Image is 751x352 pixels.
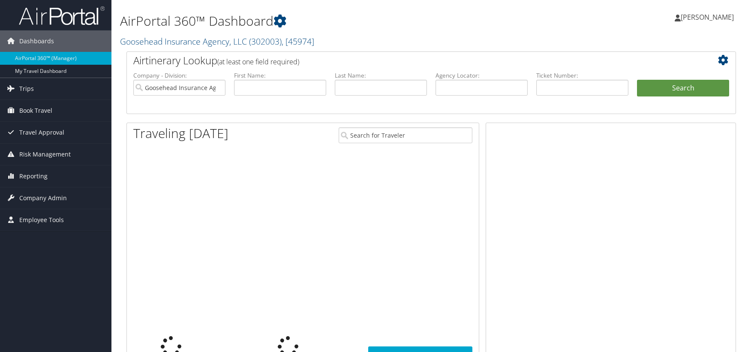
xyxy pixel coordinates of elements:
[335,71,427,80] label: Last Name:
[339,127,472,143] input: Search for Traveler
[675,4,742,30] a: [PERSON_NAME]
[19,78,34,99] span: Trips
[681,12,734,22] span: [PERSON_NAME]
[19,187,67,209] span: Company Admin
[120,12,535,30] h1: AirPortal 360™ Dashboard
[249,36,282,47] span: ( 302003 )
[19,165,48,187] span: Reporting
[282,36,314,47] span: , [ 45974 ]
[19,100,52,121] span: Book Travel
[19,6,105,26] img: airportal-logo.png
[120,36,314,47] a: Goosehead Insurance Agency, LLC
[637,80,729,97] button: Search
[19,30,54,52] span: Dashboards
[133,53,679,68] h2: Airtinerary Lookup
[536,71,628,80] label: Ticket Number:
[133,71,225,80] label: Company - Division:
[133,124,228,142] h1: Traveling [DATE]
[234,71,326,80] label: First Name:
[19,209,64,231] span: Employee Tools
[19,122,64,143] span: Travel Approval
[217,57,299,66] span: (at least one field required)
[436,71,528,80] label: Agency Locator:
[19,144,71,165] span: Risk Management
